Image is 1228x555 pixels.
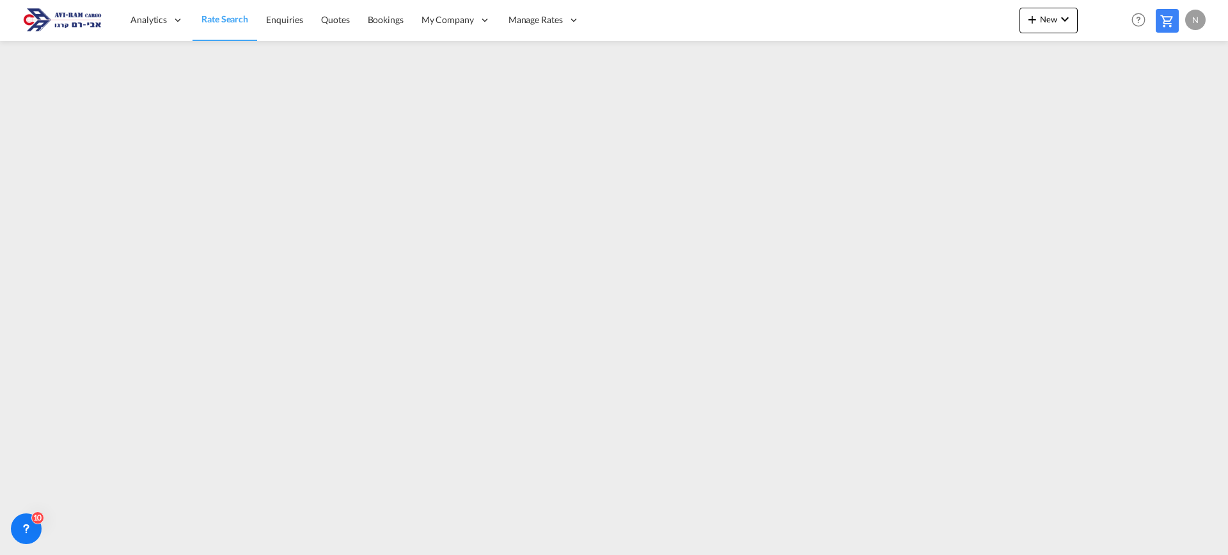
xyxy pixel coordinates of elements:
[1128,9,1156,32] div: Help
[321,14,349,25] span: Quotes
[19,6,106,35] img: 166978e0a5f911edb4280f3c7a976193.png
[1185,10,1206,30] div: N
[368,14,404,25] span: Bookings
[130,13,167,26] span: Analytics
[1025,12,1040,27] md-icon: icon-plus 400-fg
[201,13,248,24] span: Rate Search
[1025,14,1073,24] span: New
[10,488,54,536] iframe: Chat
[421,13,474,26] span: My Company
[1128,9,1149,31] span: Help
[1019,8,1078,33] button: icon-plus 400-fgNewicon-chevron-down
[1057,12,1073,27] md-icon: icon-chevron-down
[508,13,563,26] span: Manage Rates
[266,14,303,25] span: Enquiries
